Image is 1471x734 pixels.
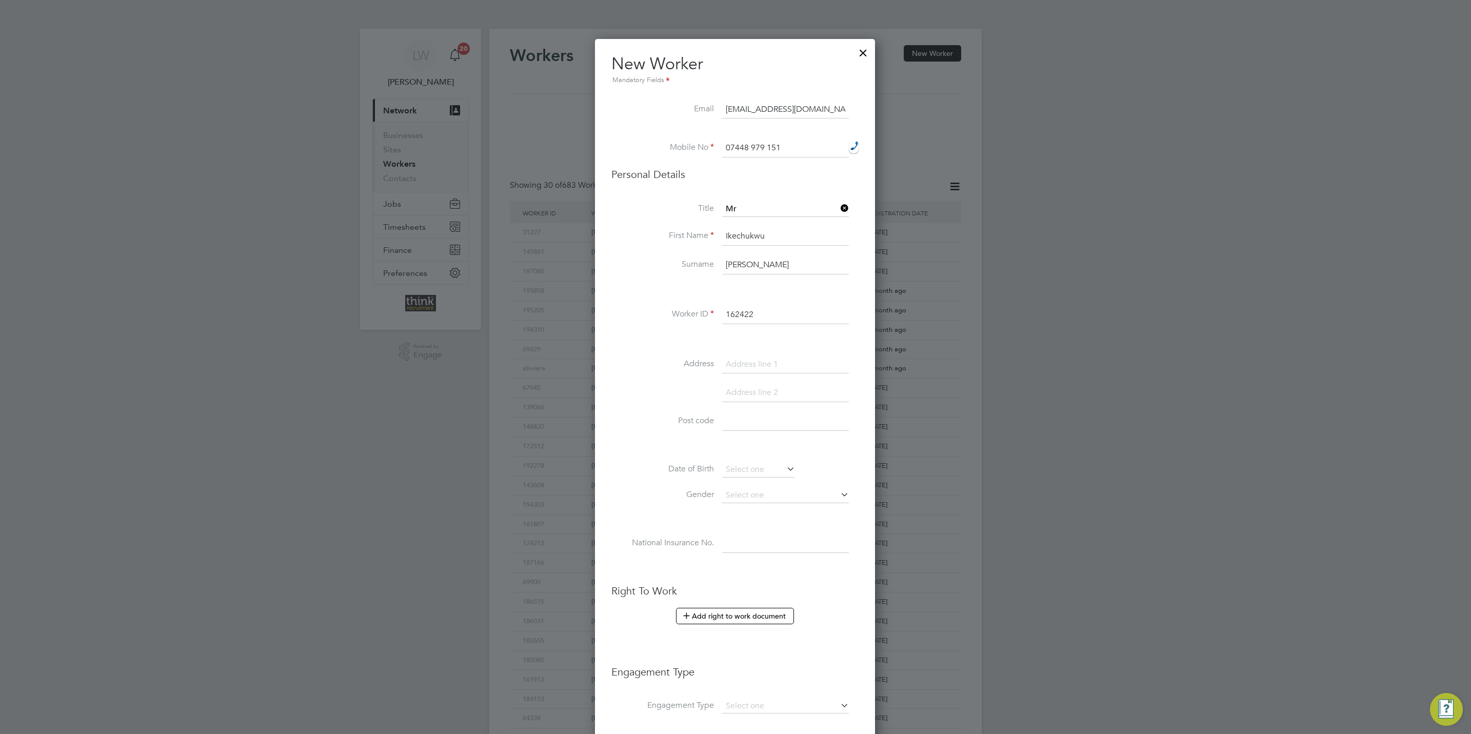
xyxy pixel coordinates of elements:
[611,584,859,598] h3: Right To Work
[611,309,714,320] label: Worker ID
[611,489,714,500] label: Gender
[611,538,714,548] label: National Insurance No.
[676,608,794,624] button: Add right to work document
[849,141,859,153] div: Call: 07448 979 151
[611,415,714,426] label: Post code
[722,488,849,503] input: Select one
[611,700,714,711] label: Engagement Type
[611,104,714,114] label: Email
[611,75,859,86] div: Mandatory Fields
[611,142,714,153] label: Mobile No
[722,699,849,713] input: Select one
[722,355,849,374] input: Address line 1
[722,202,849,217] input: Select one
[611,464,714,474] label: Date of Birth
[722,462,795,478] input: Select one
[611,655,859,679] h3: Engagement Type
[1430,693,1463,726] button: Engage Resource Center
[611,203,714,214] label: Title
[850,141,859,150] img: hfpfyWBK5wQHBAGPgDf9c6qAYOxxMAAAAASUVORK5CYII=
[611,259,714,270] label: Surname
[611,230,714,241] label: First Name
[611,359,714,369] label: Address
[611,168,859,181] h3: Personal Details
[722,384,849,402] input: Address line 2
[611,53,859,86] h2: New Worker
